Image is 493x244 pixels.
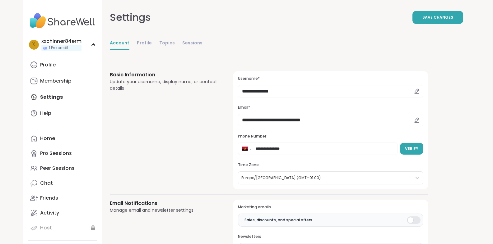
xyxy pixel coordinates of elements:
[40,78,72,84] div: Membership
[400,143,423,155] button: Verify
[238,105,423,110] h3: Email*
[110,207,218,214] div: Manage email and newsletter settings
[49,45,68,51] span: 1 Pro credit
[110,200,218,207] h3: Email Notifications
[40,150,72,157] div: Pro Sessions
[238,162,423,168] h3: Time Zone
[422,15,453,20] span: Save Changes
[405,146,418,151] span: Verify
[28,57,97,72] a: Profile
[238,76,423,81] h3: Username*
[28,206,97,220] a: Activity
[244,217,312,223] span: Sales, discounts, and special offers
[110,10,151,25] div: Settings
[28,10,97,32] img: ShareWell Nav Logo
[41,38,81,45] div: xxchinner84erm
[32,41,35,49] span: x
[110,79,218,92] div: Update your username, display name, or contact details
[28,146,97,161] a: Pro Sessions
[28,220,97,235] a: Host
[40,110,51,117] div: Help
[137,37,152,50] a: Profile
[40,180,53,187] div: Chat
[110,37,129,50] a: Account
[412,11,463,24] button: Save Changes
[28,161,97,176] a: Peer Sessions
[40,195,58,201] div: Friends
[238,134,423,139] h3: Phone Number
[40,61,56,68] div: Profile
[238,205,423,210] h3: Marketing emails
[40,210,59,216] div: Activity
[159,37,175,50] a: Topics
[40,135,55,142] div: Home
[40,224,52,231] div: Host
[110,71,218,79] h3: Basic Information
[40,165,75,172] div: Peer Sessions
[28,191,97,206] a: Friends
[28,176,97,191] a: Chat
[238,234,423,239] h3: Newsletters
[28,74,97,88] a: Membership
[28,131,97,146] a: Home
[182,37,202,50] a: Sessions
[28,106,97,121] a: Help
